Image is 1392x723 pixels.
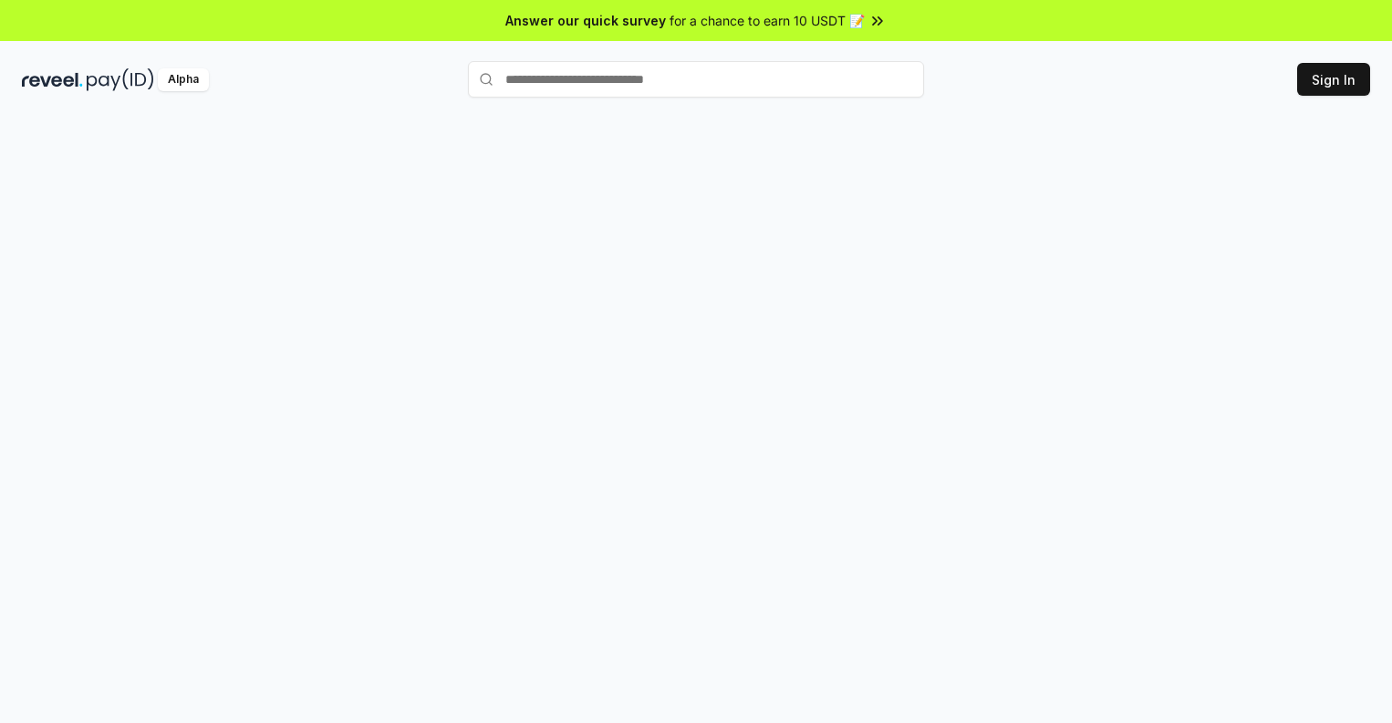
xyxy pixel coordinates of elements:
[22,68,83,91] img: reveel_dark
[87,68,154,91] img: pay_id
[670,11,865,30] span: for a chance to earn 10 USDT 📝
[1297,63,1370,96] button: Sign In
[158,68,209,91] div: Alpha
[505,11,666,30] span: Answer our quick survey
